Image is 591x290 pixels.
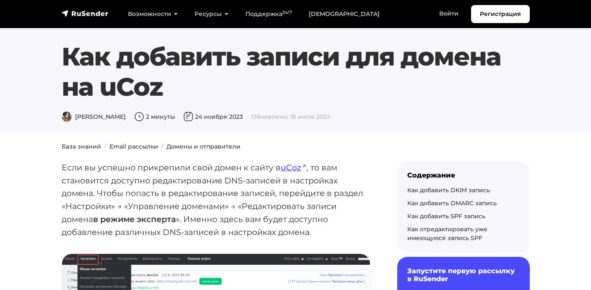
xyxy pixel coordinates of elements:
sup: 24/7 [282,10,292,15]
a: uCoz [281,162,307,172]
nav: breadcrumb [57,142,535,151]
a: [DEMOGRAPHIC_DATA] [300,5,388,23]
a: Как добавить DKIM запись [407,186,490,194]
p: Если вы успешно прикрепили свой домен к сайту в , то вам становится доступно редактирование DNS-з... [62,161,370,238]
span: 24 ноября 2023 [183,113,243,120]
img: Время чтения [134,112,144,122]
a: Ресурсы [186,5,237,23]
a: База знаний [62,143,101,150]
h1: Как добавить записи для домена на uCoz [62,42,530,102]
a: Возможности [120,5,186,23]
h6: Запустите первую рассылку в RuSender [407,267,520,283]
a: Как отредактировать уже имеющуюся запись SPF [407,225,487,242]
span: 2 минуты [134,113,175,120]
a: Войти [431,5,467,22]
a: Регистрация [471,5,530,23]
a: Email рассылки [109,143,158,150]
img: RuSender [62,9,109,18]
span: [PERSON_NAME] [62,113,126,120]
a: Поддержка24/7 [237,5,300,23]
a: Как добавить DMARC запись [407,199,497,207]
a: Как добавить SPF запись [407,212,485,220]
img: Дата публикации [183,112,193,122]
strong: в режиме эксперта [93,214,176,224]
a: Домены и отправители [167,143,240,150]
div: Содержание [407,171,520,179]
span: Обновлено: 18 июля 2024 [251,113,331,120]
